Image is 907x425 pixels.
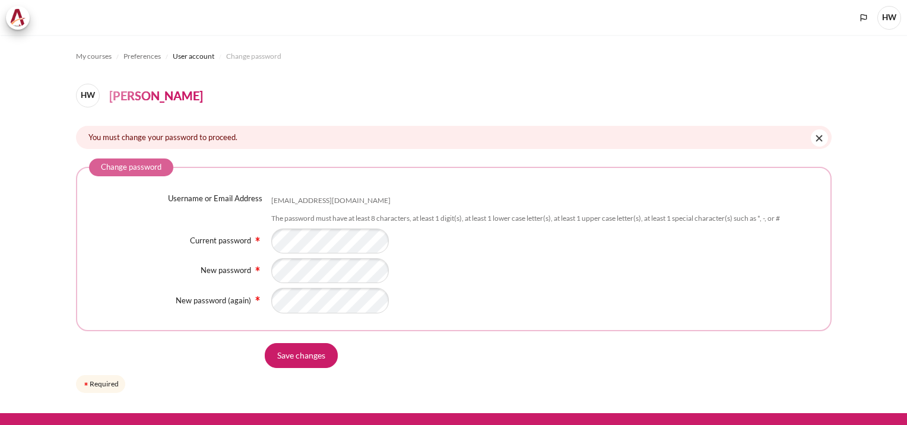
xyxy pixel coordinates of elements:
img: Required [253,234,262,244]
span: HW [877,6,901,30]
span: Required [253,265,262,272]
label: Current password [190,236,251,245]
div: The password must have at least 8 characters, at least 1 digit(s), at least 1 lower case letter(s... [271,214,780,224]
span: Preferences [123,51,161,62]
span: User account [173,51,214,62]
h4: [PERSON_NAME] [109,87,203,104]
div: You must change your password to proceed. [76,126,832,149]
a: Architeck Architeck [6,6,36,30]
label: Username or Email Address [168,193,262,205]
label: New password [201,265,251,275]
span: My courses [76,51,112,62]
label: New password (again) [176,296,251,305]
legend: Change password [89,158,173,176]
a: Change password [226,49,281,64]
span: Required [253,294,262,302]
input: Save changes [265,343,338,368]
span: Required [253,234,262,242]
a: HW [76,84,104,107]
nav: Navigation bar [76,47,832,66]
button: Languages [855,9,873,27]
img: Required [253,294,262,303]
span: HW [76,84,100,107]
div: Required [76,375,125,393]
span: Change password [226,51,281,62]
div: [EMAIL_ADDRESS][DOMAIN_NAME] [271,196,391,206]
img: Required field [83,380,90,388]
a: Preferences [123,49,161,64]
img: Required [253,264,262,274]
a: My courses [76,49,112,64]
a: User menu [877,6,901,30]
img: Architeck [9,9,26,27]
